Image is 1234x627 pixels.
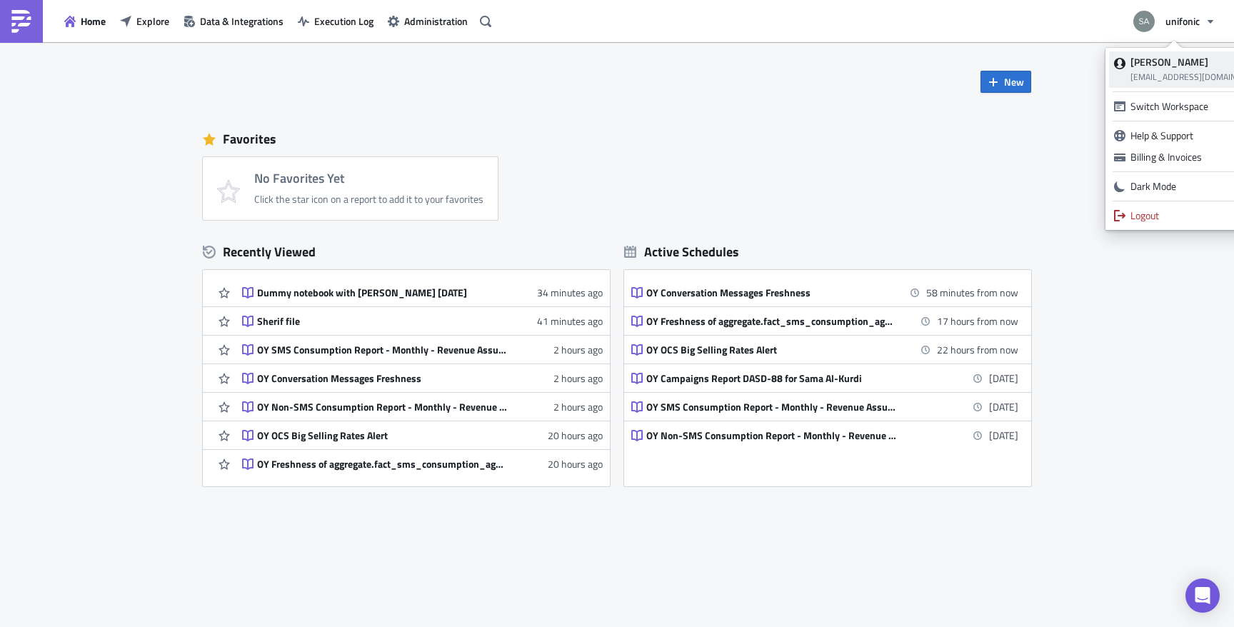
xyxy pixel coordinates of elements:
[631,336,1018,363] a: OY OCS Big Selling Rates Alert22 hours from now
[646,372,896,385] div: OY Campaigns Report DASD-88 for Sama Al-Kurdi
[989,371,1018,386] time: 2025-10-01 09:00
[176,10,291,32] button: Data & Integrations
[646,286,896,299] div: OY Conversation Messages Freshness
[57,10,113,32] button: Home
[548,428,603,443] time: 2025-09-01T13:24:48Z
[646,429,896,442] div: OY Non-SMS Consumption Report - Monthly - Revenue Assurance
[254,171,483,186] h4: No Favorites Yet
[646,315,896,328] div: OY Freshness of aggregate.fact_sms_consumption_aggregate
[242,307,603,335] a: Sherif file41 minutes ago
[404,14,468,29] span: Administration
[257,401,507,413] div: OY Non-SMS Consumption Report - Monthly - Revenue Assurance
[257,458,507,471] div: OY Freshness of aggregate.fact_sms_consumption_aggregate
[646,343,896,356] div: OY OCS Big Selling Rates Alert
[257,315,507,328] div: Sherif file
[631,307,1018,335] a: OY Freshness of aggregate.fact_sms_consumption_aggregate17 hours from now
[1130,54,1208,69] strong: [PERSON_NAME]
[257,372,507,385] div: OY Conversation Messages Freshness
[537,285,603,300] time: 2025-09-02T08:43:26Z
[242,393,603,421] a: OY Non-SMS Consumption Report - Monthly - Revenue Assurance2 hours ago
[989,428,1018,443] time: 2025-10-01 14:00
[254,193,483,206] div: Click the star icon on a report to add it to your favorites
[242,364,603,392] a: OY Conversation Messages Freshness2 hours ago
[257,286,507,299] div: Dummy notebook with [PERSON_NAME] [DATE]
[989,399,1018,414] time: 2025-10-01 13:00
[553,399,603,414] time: 2025-09-02T07:38:43Z
[203,129,1031,150] div: Favorites
[631,393,1018,421] a: OY SMS Consumption Report - Monthly - Revenue Assurance[DATE]
[553,342,603,357] time: 2025-09-02T07:41:48Z
[1004,74,1024,89] span: New
[291,10,381,32] button: Execution Log
[631,421,1018,449] a: OY Non-SMS Consumption Report - Monthly - Revenue Assurance[DATE]
[381,10,475,32] button: Administration
[203,241,610,263] div: Recently Viewed
[980,71,1031,93] button: New
[537,313,603,328] time: 2025-09-02T08:36:17Z
[257,343,507,356] div: OY SMS Consumption Report - Monthly - Revenue Assurance
[81,14,106,29] span: Home
[136,14,169,29] span: Explore
[631,364,1018,392] a: OY Campaigns Report DASD-88 for Sama Al-Kurdi[DATE]
[1165,14,1200,29] span: unifonic
[10,10,33,33] img: PushMetrics
[1125,6,1223,37] button: unifonic
[624,244,739,260] div: Active Schedules
[242,421,603,449] a: OY OCS Big Selling Rates Alert20 hours ago
[1132,9,1156,34] img: Avatar
[242,450,603,478] a: OY Freshness of aggregate.fact_sms_consumption_aggregate20 hours ago
[553,371,603,386] time: 2025-09-02T07:41:25Z
[548,456,603,471] time: 2025-09-01T13:24:13Z
[937,342,1018,357] time: 2025-09-03 11:00
[113,10,176,32] button: Explore
[242,336,603,363] a: OY SMS Consumption Report - Monthly - Revenue Assurance2 hours ago
[631,279,1018,306] a: OY Conversation Messages Freshness58 minutes from now
[314,14,373,29] span: Execution Log
[926,285,1018,300] time: 2025-09-02 14:15
[242,279,603,306] a: Dummy notebook with [PERSON_NAME] [DATE]34 minutes ago
[646,401,896,413] div: OY SMS Consumption Report - Monthly - Revenue Assurance
[200,14,284,29] span: Data & Integrations
[1185,578,1220,613] div: Open Intercom Messenger
[937,313,1018,328] time: 2025-09-03 05:55
[257,429,507,442] div: OY OCS Big Selling Rates Alert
